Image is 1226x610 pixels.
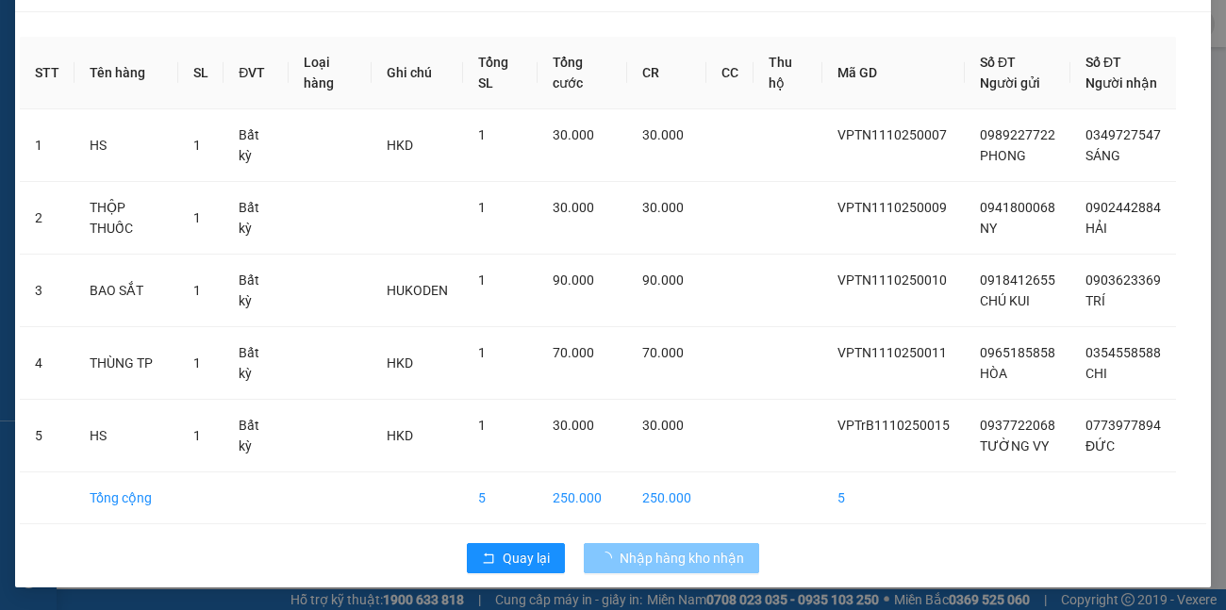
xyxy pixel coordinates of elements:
[837,418,950,433] span: VPTrB1110250015
[478,418,486,433] span: 1
[94,120,206,134] span: BPQ101110250048
[20,400,75,472] td: 5
[224,327,289,400] td: Bất kỳ
[538,37,628,109] th: Tổng cước
[980,75,1040,91] span: Người gửi
[6,137,115,148] span: In ngày:
[553,200,594,215] span: 30.000
[75,37,178,109] th: Tên hàng
[372,37,463,109] th: Ghi chú
[503,548,550,569] span: Quay lại
[620,548,744,569] span: Nhập hàng kho nhận
[463,37,538,109] th: Tổng SL
[1085,345,1161,360] span: 0354558588
[1085,418,1161,433] span: 0773977894
[20,37,75,109] th: STT
[478,127,486,142] span: 1
[482,552,495,567] span: rollback
[980,366,1007,381] span: HÒA
[20,255,75,327] td: 3
[1085,148,1120,163] span: SÁNG
[754,37,822,109] th: Thu hộ
[387,283,448,298] span: HUKODEN
[822,37,965,109] th: Mã GD
[75,400,178,472] td: HS
[75,327,178,400] td: THÙNG TP
[980,200,1055,215] span: 0941800068
[980,438,1049,453] span: TƯỜNG VY
[224,182,289,255] td: Bất kỳ
[538,472,628,524] td: 250.000
[20,182,75,255] td: 2
[642,418,684,433] span: 30.000
[224,400,289,472] td: Bất kỳ
[980,127,1055,142] span: 0989227722
[1085,221,1107,236] span: HẢI
[75,109,178,182] td: HS
[193,138,201,153] span: 1
[193,210,201,225] span: 1
[599,552,620,565] span: loading
[7,11,91,94] img: logo
[193,283,201,298] span: 1
[149,84,231,95] span: Hotline: 19001152
[75,182,178,255] td: THỘP THUỐC
[706,37,754,109] th: CC
[478,200,486,215] span: 1
[1085,272,1161,288] span: 0903623369
[75,255,178,327] td: BAO SẮT
[980,148,1026,163] span: PHONG
[178,37,224,109] th: SL
[980,221,997,236] span: NY
[387,355,413,371] span: HKD
[75,472,178,524] td: Tổng cộng
[6,122,205,133] span: [PERSON_NAME]:
[1085,75,1157,91] span: Người nhận
[478,272,486,288] span: 1
[980,272,1055,288] span: 0918412655
[837,345,947,360] span: VPTN1110250011
[584,543,759,573] button: Nhập hàng kho nhận
[1085,366,1107,381] span: CHI
[387,138,413,153] span: HKD
[149,10,258,26] strong: ĐỒNG PHƯỚC
[837,200,947,215] span: VPTN1110250009
[224,255,289,327] td: Bất kỳ
[980,293,1030,308] span: CHÚ KUI
[20,109,75,182] td: 1
[149,30,254,54] span: Bến xe [GEOGRAPHIC_DATA]
[553,272,594,288] span: 90.000
[553,418,594,433] span: 30.000
[642,345,684,360] span: 70.000
[467,543,565,573] button: rollbackQuay lại
[41,137,115,148] span: 11:10:03 [DATE]
[980,418,1055,433] span: 0937722068
[837,272,947,288] span: VPTN1110250010
[642,272,684,288] span: 90.000
[1085,55,1121,70] span: Số ĐT
[1085,438,1115,453] span: ĐỨC
[627,37,706,109] th: CR
[224,37,289,109] th: ĐVT
[1085,127,1161,142] span: 0349727547
[980,55,1016,70] span: Số ĐT
[822,472,965,524] td: 5
[553,127,594,142] span: 30.000
[193,355,201,371] span: 1
[553,345,594,360] span: 70.000
[642,200,684,215] span: 30.000
[478,345,486,360] span: 1
[51,102,231,117] span: -----------------------------------------
[463,472,538,524] td: 5
[1085,200,1161,215] span: 0902442884
[1085,293,1105,308] span: TRÍ
[387,428,413,443] span: HKD
[837,127,947,142] span: VPTN1110250007
[627,472,706,524] td: 250.000
[224,109,289,182] td: Bất kỳ
[289,37,372,109] th: Loại hàng
[980,345,1055,360] span: 0965185858
[642,127,684,142] span: 30.000
[20,327,75,400] td: 4
[193,428,201,443] span: 1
